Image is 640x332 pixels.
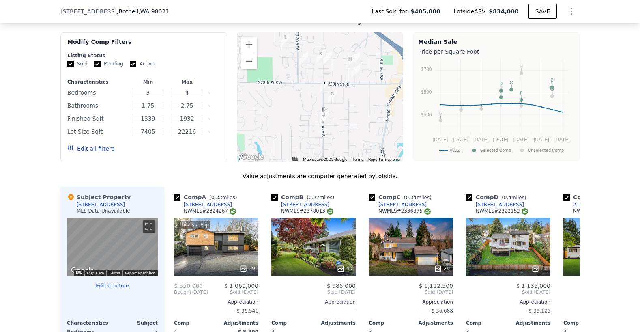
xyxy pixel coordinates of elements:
text: [DATE] [473,137,489,142]
div: Bedrooms [67,87,127,98]
text: B [551,78,554,82]
button: Keyboard shortcuts [292,157,298,161]
span: -$ 36,541 [235,308,258,314]
div: Bathrooms [67,100,127,111]
text: [DATE] [513,137,529,142]
div: Comp C [369,193,435,201]
div: Appreciation [174,299,258,305]
div: Subject [112,320,158,326]
span: Lotside ARV [454,7,489,15]
div: Value adjustments are computer generated by Lotside . [60,172,580,180]
div: Comp [563,320,606,326]
div: Comp [174,320,216,326]
label: Pending [94,60,123,67]
span: -$ 36,688 [430,308,453,314]
div: 29 [434,265,450,273]
div: Appreciation [369,299,453,305]
div: 39 [239,265,255,273]
div: Comp [271,320,314,326]
button: Clear [208,117,211,121]
button: SAVE [528,4,557,19]
div: Max [169,79,205,85]
span: 0.34 [406,195,417,200]
span: $ 550,000 [174,282,203,289]
div: Characteristics [67,79,127,85]
div: 5 234th Pl SW [320,111,329,125]
div: Comp D [466,193,530,201]
span: $ 985,000 [327,282,356,289]
div: 31 [531,265,547,273]
text: $700 [421,67,432,72]
div: [STREET_ADDRESS] [184,201,232,208]
div: Subject Property [67,193,131,201]
span: 0.4 [504,195,511,200]
div: Adjustments [314,320,356,326]
a: [STREET_ADDRESS] [271,201,329,208]
text: G [439,111,442,116]
text: Unselected Comp [528,148,564,153]
div: MLS Data Unavailable [77,208,130,214]
text: [DATE] [534,137,549,142]
span: -$ 39,126 [527,308,550,314]
button: Clear [208,104,211,108]
div: Street View [67,218,158,276]
div: Comp E [563,193,629,201]
span: ( miles) [206,195,240,200]
div: Listing Status [67,52,220,59]
div: 525 222nd St SW [281,33,290,47]
button: Zoom in [241,37,257,53]
div: Characteristics [67,320,112,326]
div: Comp A [174,193,240,201]
button: Zoom out [241,53,257,69]
div: Modify Comp Filters [67,38,220,52]
div: [STREET_ADDRESS] [77,201,125,208]
button: Edit structure [67,282,158,289]
span: ( miles) [498,195,529,200]
div: 22408 Meridian Ave S [316,50,325,63]
div: Lot Size Sqft [67,126,127,137]
span: , Bothell [117,7,170,15]
span: Last Sold for [372,7,411,15]
div: NWMLS # 2378013 [281,208,333,215]
span: $405,000 [410,7,440,15]
text: [DATE] [554,137,570,142]
input: Pending [94,61,101,67]
div: Min [130,79,166,85]
text: D [499,81,503,86]
button: Clear [208,130,211,134]
div: NWMLS # 2324267 [184,208,236,215]
img: NWMLS Logo [230,208,236,215]
text: $500 [421,112,432,118]
a: Open this area in Google Maps (opens a new window) [69,265,96,276]
div: Comp B [271,193,337,201]
div: 22427 Meridian Ave S [323,51,332,65]
button: Keyboard shortcuts [76,271,82,274]
span: $ 1,135,000 [516,282,550,289]
div: NWMLS # 2336875 [378,208,431,215]
img: Google [69,265,96,276]
div: 21807 3rd Pl W [573,201,610,208]
div: 302 225th St SW [299,52,308,65]
a: Report a problem [125,271,155,275]
text: L [460,100,462,105]
span: Map data ©2025 Google [303,157,347,162]
text: Selected Comp [480,148,511,153]
text: [DATE] [493,137,509,142]
text: J [520,96,523,101]
div: [STREET_ADDRESS] [378,201,427,208]
a: [STREET_ADDRESS] [369,201,427,208]
span: ( miles) [303,195,337,200]
span: Sold [DATE] [466,289,550,295]
button: Toggle fullscreen view [143,220,155,233]
div: 22431 4th Ave SE [351,52,360,66]
div: Appreciation [466,299,550,305]
span: ( miles) [401,195,435,200]
div: Adjustments [411,320,453,326]
span: [STREET_ADDRESS] [60,7,117,15]
button: Show Options [563,3,580,19]
text: H [520,64,523,69]
span: $ 1,060,000 [224,282,258,289]
div: This is a Flip [177,221,210,229]
text: 98021 [450,148,462,153]
span: 0.27 [309,195,320,200]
